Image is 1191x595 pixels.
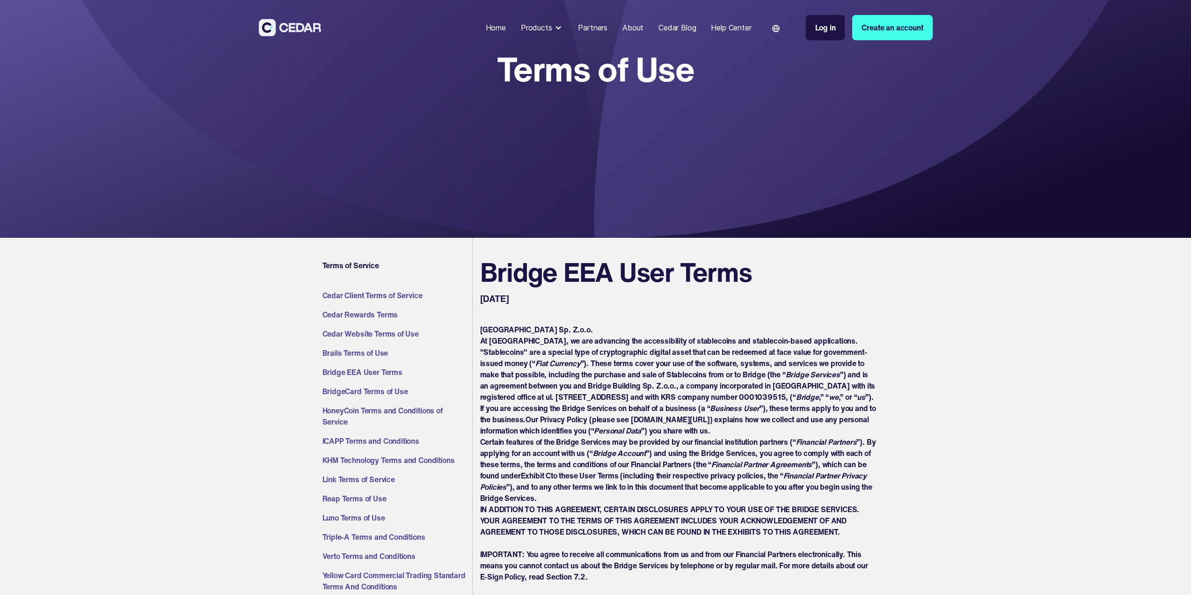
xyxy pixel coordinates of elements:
[322,455,468,466] a: KHM Technology Terms and Conditions
[707,17,755,38] a: Help Center
[521,22,552,33] div: Products
[497,53,694,86] h1: Terms of Use
[829,391,839,403] em: we
[658,22,696,33] div: Cedar Blog
[480,257,752,288] h2: Bridge EEA User Terms
[796,436,857,448] em: Financial Partners
[482,17,510,38] a: Home
[710,403,760,414] em: Business User
[594,425,641,436] em: Personal Data
[772,25,780,32] img: world icon
[322,493,468,504] a: Reap Terms of Use
[322,512,468,523] a: Luno Terms of Use
[655,17,700,38] a: Cedar Blog
[322,474,468,485] a: Link Terms of Service
[322,309,468,320] a: Cedar Rewards Terms
[480,470,867,492] em: Financial Partner Privacy Policies
[480,292,511,306] p: [DATE]
[480,324,877,335] p: [GEOGRAPHIC_DATA] Sp. Z.o.o.
[521,470,551,481] strong: Exhibit C
[535,358,581,369] em: Fiat Currency
[486,22,506,33] div: Home
[622,22,643,33] div: About
[711,459,812,470] em: Financial Partner Agreements
[322,405,468,427] a: HoneyCoin Terms and Conditions of Service
[857,391,865,403] em: us
[322,367,468,378] a: Bridge EEA User Terms
[322,570,468,592] a: Yellow Card Commercial Trading Standard Terms And Conditions
[480,436,877,504] p: Certain features of the Bridge Services may be provided by our financial institution partners (“ ...
[711,22,751,33] div: Help Center
[517,18,567,37] div: Products
[806,15,845,40] a: Log in
[322,531,468,543] a: Triple-A Terms and Conditions
[852,15,932,40] a: Create an account
[322,347,468,359] a: Brails Terms of Use
[322,551,468,562] a: Verto Terms and Conditions
[322,328,468,339] a: Cedar Website Terms of Use
[815,22,836,33] div: Log in
[322,260,468,271] h4: Terms of Service
[786,369,840,380] em: Bridge Services
[593,448,646,459] em: Bridge Account
[574,17,611,38] a: Partners
[322,290,468,301] a: Cedar Client Terms of Service
[322,386,468,397] a: BridgeCard Terms of Use
[578,22,607,33] div: Partners
[480,335,877,436] p: At [GEOGRAPHIC_DATA], we are advancing the accessibility of stablecoins and stablecoin-based appl...
[322,435,468,447] a: ICAPP Terms and Conditions
[796,391,819,403] em: Bridge
[619,17,647,38] a: About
